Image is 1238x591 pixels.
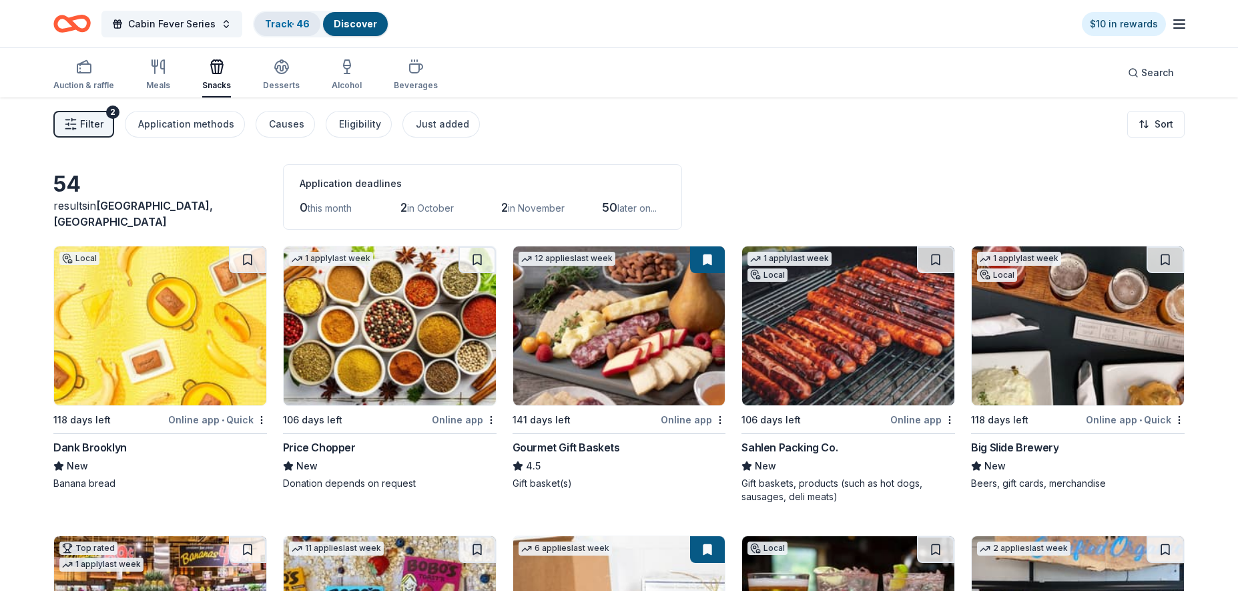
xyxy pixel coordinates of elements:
div: 118 days left [971,412,1028,428]
div: 12 applies last week [519,252,615,266]
a: Image for Price Chopper1 applylast week106 days leftOnline appPrice ChopperNewDonation depends on... [283,246,497,490]
div: Local [747,542,788,555]
a: Image for Dank BrooklynLocal118 days leftOnline app•QuickDank BrooklynNewBanana bread [53,246,267,490]
div: Online app [432,411,497,428]
div: Just added [416,116,469,132]
div: 11 applies last week [289,542,384,556]
div: Sahlen Packing Co. [741,439,838,455]
button: Beverages [394,53,438,97]
span: this month [308,202,352,214]
div: Causes [269,116,304,132]
button: Track· 46Discover [253,11,389,37]
div: Dank Brooklyn [53,439,127,455]
a: Image for Gourmet Gift Baskets12 applieslast week141 days leftOnline appGourmet Gift Baskets4.5Gi... [513,246,726,490]
span: 50 [602,200,617,214]
div: 2 [106,106,119,119]
button: Application methods [125,111,245,138]
button: Causes [256,111,315,138]
div: 6 applies last week [519,542,612,556]
span: in [53,199,213,228]
a: $10 in rewards [1082,12,1166,36]
span: New [67,458,88,474]
span: [GEOGRAPHIC_DATA], [GEOGRAPHIC_DATA] [53,199,213,228]
div: 54 [53,171,267,198]
div: Desserts [263,80,300,91]
span: later on... [617,202,657,214]
div: 1 apply last week [289,252,373,266]
div: Local [747,268,788,282]
span: New [755,458,776,474]
span: • [222,415,224,425]
span: Search [1141,65,1174,81]
div: Local [59,252,99,265]
div: 1 apply last week [59,558,143,572]
span: Filter [80,116,103,132]
div: 1 apply last week [977,252,1061,266]
div: Beers, gift cards, merchandise [971,477,1185,490]
div: Eligibility [339,116,381,132]
span: New [296,458,318,474]
div: 1 apply last week [747,252,832,266]
img: Image for Big Slide Brewery [972,246,1184,405]
div: Snacks [202,80,231,91]
span: 2 [400,200,407,214]
div: Beverages [394,80,438,91]
a: Track· 46 [265,18,310,29]
a: Home [53,8,91,39]
div: Online app Quick [1086,411,1185,428]
a: Discover [334,18,377,29]
div: 118 days left [53,412,111,428]
span: in November [508,202,565,214]
div: Price Chopper [283,439,356,455]
button: Sort [1127,111,1185,138]
div: Top rated [59,542,117,555]
span: Cabin Fever Series [128,16,216,32]
button: Just added [402,111,480,138]
span: 4.5 [526,458,541,474]
span: • [1139,415,1142,425]
img: Image for Gourmet Gift Baskets [513,246,725,405]
div: 106 days left [283,412,342,428]
button: Auction & raffle [53,53,114,97]
div: Local [977,268,1017,282]
div: 141 days left [513,412,571,428]
div: Alcohol [332,80,362,91]
div: Online app Quick [168,411,267,428]
div: Application methods [138,116,234,132]
div: Donation depends on request [283,477,497,490]
button: Alcohol [332,53,362,97]
div: Big Slide Brewery [971,439,1058,455]
div: Online app [661,411,725,428]
span: 0 [300,200,308,214]
div: Gift baskets, products (such as hot dogs, sausages, deli meats) [741,477,955,504]
div: 106 days left [741,412,801,428]
a: Image for Big Slide Brewery1 applylast weekLocal118 days leftOnline app•QuickBig Slide BreweryNew... [971,246,1185,490]
span: New [984,458,1006,474]
div: Banana bread [53,477,267,490]
div: Application deadlines [300,176,665,192]
div: Online app [890,411,955,428]
button: Meals [146,53,170,97]
span: 2 [501,200,508,214]
div: Gourmet Gift Baskets [513,439,620,455]
div: Meals [146,80,170,91]
img: Image for Dank Brooklyn [54,246,266,405]
button: Desserts [263,53,300,97]
div: results [53,198,267,230]
img: Image for Sahlen Packing Co. [742,246,954,405]
div: Gift basket(s) [513,477,726,490]
img: Image for Price Chopper [284,246,496,405]
button: Search [1117,59,1185,86]
div: 2 applies last week [977,542,1070,556]
a: Image for Sahlen Packing Co.1 applylast weekLocal106 days leftOnline appSahlen Packing Co.NewGift... [741,246,955,504]
span: Sort [1155,116,1173,132]
button: Filter2 [53,111,114,138]
button: Cabin Fever Series [101,11,242,37]
button: Snacks [202,53,231,97]
div: Auction & raffle [53,80,114,91]
span: in October [407,202,454,214]
button: Eligibility [326,111,392,138]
